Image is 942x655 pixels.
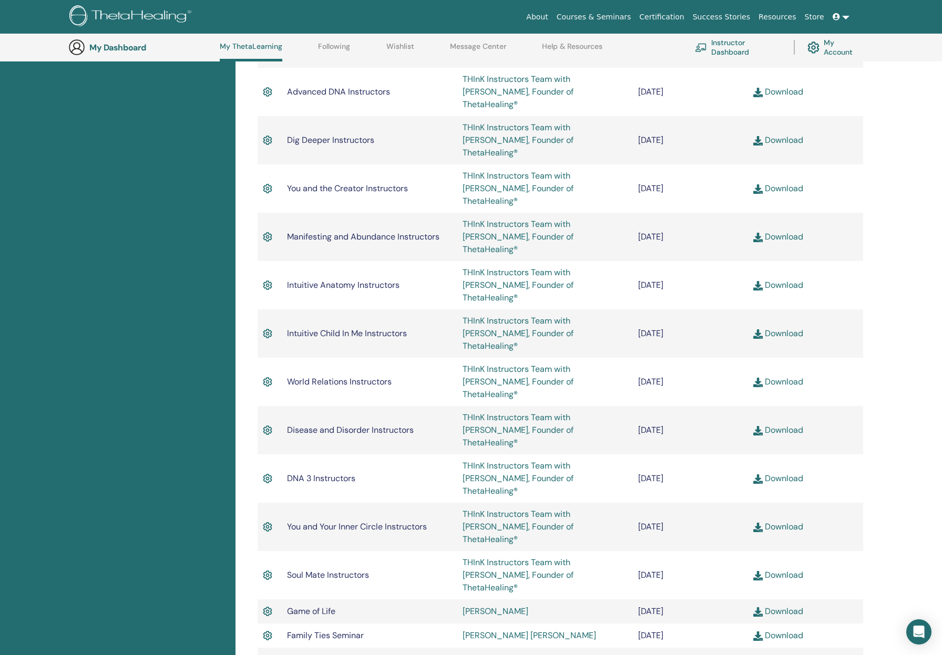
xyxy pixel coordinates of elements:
[263,472,272,485] img: Active Certificate
[287,134,374,145] span: Dig Deeper Instructors
[263,182,272,195] img: Active Certificate
[220,42,282,61] a: My ThetaLearning
[753,630,803,641] a: Download
[287,86,390,97] span: Advanced DNA Instructors
[753,631,763,641] img: download.svg
[633,406,748,454] td: [DATE]
[463,363,574,400] a: THInK Instructors Team with [PERSON_NAME], Founder of ThetaHealing®
[463,606,528,617] a: [PERSON_NAME]
[801,7,828,27] a: Store
[753,86,803,97] a: Download
[695,36,781,59] a: Instructor Dashboard
[807,36,863,59] a: My Account
[753,184,763,194] img: download.svg
[68,39,85,56] img: generic-user-icon.jpg
[753,607,763,617] img: download.svg
[753,521,803,532] a: Download
[753,279,803,290] a: Download
[89,43,194,53] h3: My Dashboard
[552,7,636,27] a: Courses & Seminars
[463,122,574,158] a: THInK Instructors Team with [PERSON_NAME], Founder of ThetaHealing®
[753,571,763,580] img: download.svg
[263,327,272,340] img: Active Certificate
[263,423,272,437] img: Active Certificate
[633,503,748,551] td: [DATE]
[463,267,574,303] a: THInK Instructors Team with [PERSON_NAME], Founder of ThetaHealing®
[463,460,574,496] a: THInK Instructors Team with [PERSON_NAME], Founder of ThetaHealing®
[463,508,574,545] a: THInK Instructors Team with [PERSON_NAME], Founder of ThetaHealing®
[263,278,272,292] img: Active Certificate
[263,629,272,642] img: Active Certificate
[318,42,350,59] a: Following
[753,231,803,242] a: Download
[633,623,748,648] td: [DATE]
[807,39,820,56] img: cog.svg
[287,279,400,290] span: Intuitive Anatomy Instructors
[287,630,364,641] span: Family Ties Seminar
[463,315,574,351] a: THInK Instructors Team with [PERSON_NAME], Founder of ThetaHealing®
[754,7,801,27] a: Resources
[633,454,748,503] td: [DATE]
[287,606,335,617] span: Game of Life
[753,378,763,387] img: download.svg
[263,568,272,582] img: Active Certificate
[463,219,574,255] a: THInK Instructors Team with [PERSON_NAME], Founder of ThetaHealing®
[753,328,803,339] a: Download
[633,599,748,623] td: [DATE]
[287,376,392,387] span: World Relations Instructors
[263,375,272,389] img: Active Certificate
[753,281,763,290] img: download.svg
[263,520,272,534] img: Active Certificate
[287,328,407,339] span: Intuitive Child In Me Instructors
[753,474,763,484] img: download.svg
[633,213,748,261] td: [DATE]
[522,7,552,27] a: About
[463,170,574,206] a: THInK Instructors Team with [PERSON_NAME], Founder of ThetaHealing®
[633,68,748,116] td: [DATE]
[463,630,596,641] a: [PERSON_NAME] [PERSON_NAME]
[633,164,748,213] td: [DATE]
[633,116,748,164] td: [DATE]
[263,605,272,618] img: Active Certificate
[386,42,414,59] a: Wishlist
[463,25,574,61] a: THInK Instructors Team with [PERSON_NAME], Founder of ThetaHealing®
[463,557,574,593] a: THInK Instructors Team with [PERSON_NAME], Founder of ThetaHealing®
[287,183,408,194] span: You and the Creator Instructors
[753,424,803,435] a: Download
[753,523,763,532] img: download.svg
[633,358,748,406] td: [DATE]
[753,136,763,145] img: download.svg
[906,619,931,644] div: Open Intercom Messenger
[753,473,803,484] a: Download
[753,233,763,242] img: download.svg
[633,551,748,599] td: [DATE]
[263,230,272,244] img: Active Certificate
[633,309,748,358] td: [DATE]
[463,74,574,110] a: THInK Instructors Team with [PERSON_NAME], Founder of ThetaHealing®
[287,424,414,435] span: Disease and Disorder Instructors
[753,606,803,617] a: Download
[753,329,763,339] img: download.svg
[287,521,427,532] span: You and Your Inner Circle Instructors
[542,42,602,59] a: Help & Resources
[263,133,272,147] img: Active Certificate
[633,261,748,309] td: [DATE]
[287,473,355,484] span: DNA 3 Instructors
[753,426,763,435] img: download.svg
[753,183,803,194] a: Download
[263,85,272,99] img: Active Certificate
[463,412,574,448] a: THInK Instructors Team with [PERSON_NAME], Founder of ThetaHealing®
[689,7,754,27] a: Success Stories
[753,569,803,580] a: Download
[753,376,803,387] a: Download
[69,5,195,29] img: logo.png
[635,7,688,27] a: Certification
[753,134,803,145] a: Download
[695,43,707,52] img: chalkboard-teacher.svg
[287,569,369,580] span: Soul Mate Instructors
[753,88,763,97] img: download.svg
[450,42,506,59] a: Message Center
[287,231,439,242] span: Manifesting and Abundance Instructors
